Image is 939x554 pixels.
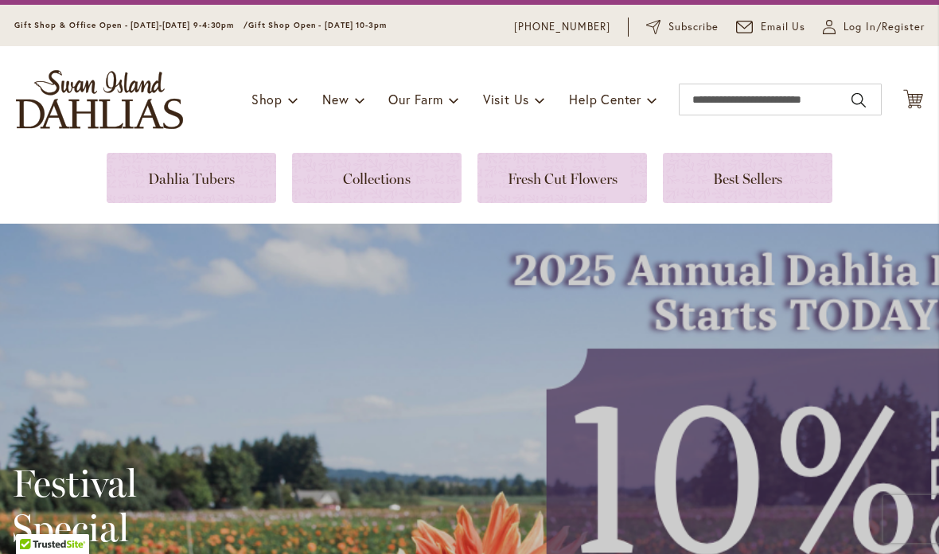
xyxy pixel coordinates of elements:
span: Gift Shop Open - [DATE] 10-3pm [248,20,387,30]
a: store logo [16,70,183,129]
span: New [322,91,349,107]
a: [PHONE_NUMBER] [514,19,610,35]
h2: Festival Special [12,461,425,550]
span: Our Farm [388,91,442,107]
span: Subscribe [668,19,719,35]
span: Gift Shop & Office Open - [DATE]-[DATE] 9-4:30pm / [14,20,248,30]
span: Email Us [761,19,806,35]
span: Help Center [569,91,641,107]
a: Subscribe [646,19,719,35]
a: Log In/Register [823,19,925,35]
span: Visit Us [483,91,529,107]
span: Log In/Register [844,19,925,35]
span: Shop [251,91,282,107]
a: Email Us [736,19,806,35]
